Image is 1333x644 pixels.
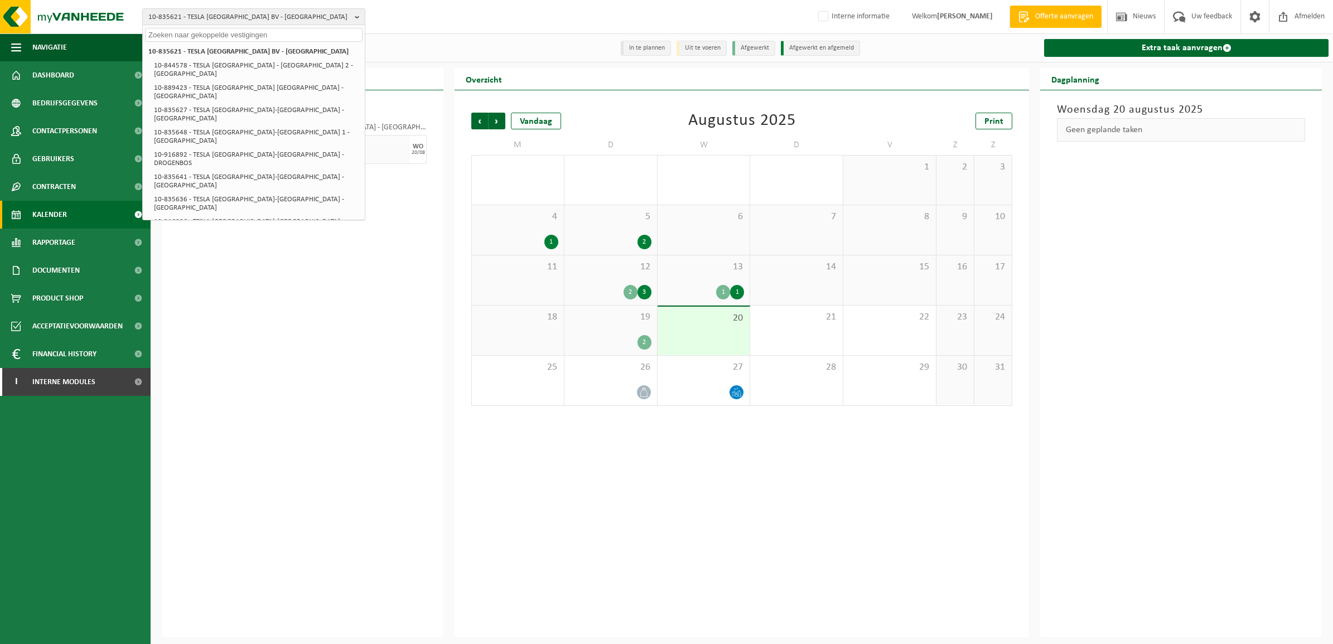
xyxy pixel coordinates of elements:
h2: Dagplanning [1040,68,1110,90]
li: 10-835636 - TESLA [GEOGRAPHIC_DATA]-[GEOGRAPHIC_DATA] - [GEOGRAPHIC_DATA] [151,192,363,215]
span: Print [984,117,1003,126]
span: 23 [942,311,968,323]
div: 1 [730,285,744,299]
span: 26 [570,361,651,374]
a: Extra taak aanvragen [1044,39,1329,57]
span: Bedrijfsgegevens [32,89,98,117]
span: 2 [942,161,968,173]
td: D [750,135,843,155]
span: 14 [756,261,837,273]
span: 27 [663,361,745,374]
li: 10-889423 - TESLA [GEOGRAPHIC_DATA] [GEOGRAPHIC_DATA] - [GEOGRAPHIC_DATA] [151,81,363,103]
li: 10-835641 - TESLA [GEOGRAPHIC_DATA]-[GEOGRAPHIC_DATA] - [GEOGRAPHIC_DATA] [151,170,363,192]
span: 22 [849,311,930,323]
span: 11 [477,261,558,273]
span: 13 [663,261,745,273]
span: Product Shop [32,284,83,312]
span: Kalender [32,201,67,229]
span: Gebruikers [32,145,74,173]
li: Afgewerkt en afgemeld [781,41,860,56]
span: 6 [663,211,745,223]
span: 10 [980,211,1006,223]
li: Uit te voeren [677,41,727,56]
span: Interne modules [32,368,95,396]
button: 10-835621 - TESLA [GEOGRAPHIC_DATA] BV - [GEOGRAPHIC_DATA] [142,8,365,25]
li: In te plannen [621,41,671,56]
td: V [843,135,936,155]
input: Zoeken naar gekoppelde vestigingen [145,28,363,42]
span: 10-835621 - TESLA [GEOGRAPHIC_DATA] BV - [GEOGRAPHIC_DATA] [148,9,350,26]
span: Contracten [32,173,76,201]
td: W [658,135,751,155]
span: 7 [756,211,837,223]
strong: [PERSON_NAME] [937,12,993,21]
span: Rapportage [32,229,75,256]
span: Navigatie [32,33,67,61]
div: 2 [637,235,651,249]
div: 1 [544,235,558,249]
span: Vorige [471,113,488,129]
span: 1 [849,161,930,173]
span: 25 [477,361,558,374]
span: Dashboard [32,61,74,89]
td: Z [974,135,1012,155]
div: 2 [624,285,637,299]
span: 29 [849,361,930,374]
span: 5 [570,211,651,223]
span: 30 [942,361,968,374]
span: 16 [942,261,968,273]
span: 17 [980,261,1006,273]
strong: 10-835621 - TESLA [GEOGRAPHIC_DATA] BV - [GEOGRAPHIC_DATA] [148,48,349,55]
div: Geen geplande taken [1057,118,1305,142]
h2: Overzicht [455,68,513,90]
div: Augustus 2025 [688,113,796,129]
td: Z [936,135,974,155]
div: 2 [637,335,651,350]
a: Offerte aanvragen [1010,6,1102,28]
span: 19 [570,311,651,323]
div: 20/08 [412,150,425,156]
a: Print [975,113,1012,129]
li: 10-844578 - TESLA [GEOGRAPHIC_DATA] - [GEOGRAPHIC_DATA] 2 - [GEOGRAPHIC_DATA] [151,59,363,81]
span: 24 [980,311,1006,323]
div: 3 [637,285,651,299]
li: 10-835648 - TESLA [GEOGRAPHIC_DATA]-[GEOGRAPHIC_DATA] 1 - [GEOGRAPHIC_DATA] [151,125,363,148]
div: 1 [716,285,730,299]
li: 10-916892 - TESLA [GEOGRAPHIC_DATA]-[GEOGRAPHIC_DATA] - DROGENBOS [151,148,363,170]
li: 10-835627 - TESLA [GEOGRAPHIC_DATA]-[GEOGRAPHIC_DATA] - [GEOGRAPHIC_DATA] [151,103,363,125]
span: 12 [570,261,651,273]
td: M [471,135,564,155]
li: 10-916896 - TESLA [GEOGRAPHIC_DATA]-[GEOGRAPHIC_DATA] - AWANS [151,215,363,237]
span: Contactpersonen [32,117,97,145]
label: Interne informatie [816,8,890,25]
td: D [564,135,658,155]
span: 28 [756,361,837,374]
span: Offerte aanvragen [1032,11,1096,22]
span: 18 [477,311,558,323]
span: Acceptatievoorwaarden [32,312,123,340]
span: 15 [849,261,930,273]
span: 21 [756,311,837,323]
li: Afgewerkt [732,41,775,56]
span: 3 [980,161,1006,173]
h3: Woensdag 20 augustus 2025 [1057,101,1305,118]
span: 20 [663,312,745,325]
span: Financial History [32,340,96,368]
span: Documenten [32,256,80,284]
div: Vandaag [511,113,561,129]
span: 9 [942,211,968,223]
span: I [11,368,21,396]
span: Volgende [489,113,505,129]
span: 4 [477,211,558,223]
span: 31 [980,361,1006,374]
span: 8 [849,211,930,223]
div: WO [413,143,423,150]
